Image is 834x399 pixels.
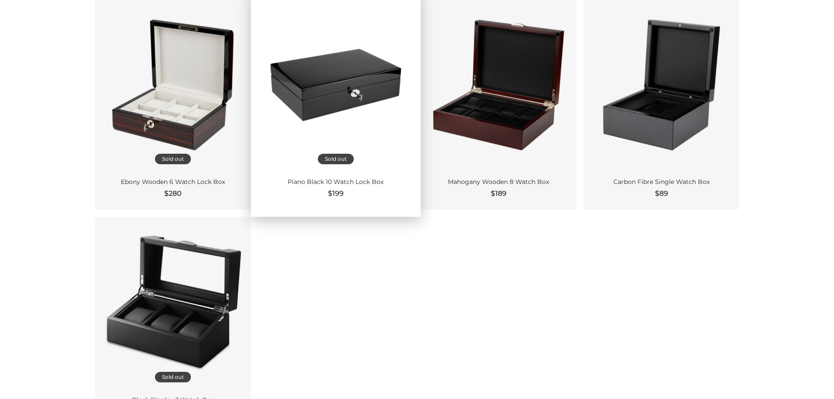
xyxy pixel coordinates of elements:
div: Carbon Fibre Single Watch Box [594,178,729,186]
div: Mahogany Wooden 8 Watch Box [431,178,566,186]
span: $280 [164,188,182,199]
span: $89 [655,188,668,199]
div: Ebony Wooden 6 Watch Lock Box [106,178,240,186]
span: $199 [328,188,344,199]
div: Piano Black 10 Watch Lock Box [268,178,403,186]
span: $189 [491,188,507,199]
